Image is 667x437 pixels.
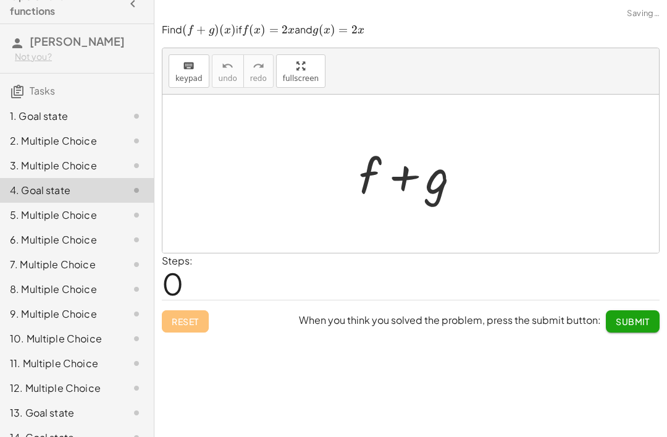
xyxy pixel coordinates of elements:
span: 0 [162,265,183,302]
span: undo [219,74,237,83]
span: ( [182,23,187,36]
span: = [338,23,348,36]
i: Task not started. [129,109,144,124]
button: fullscreen [276,54,325,88]
button: Submit [606,310,660,333]
i: Task not started. [129,232,144,247]
div: 4. Goal state [10,183,109,198]
span: ( [249,23,254,36]
i: Task not started. [129,208,144,223]
p: Find if and [162,23,660,38]
span: x [254,25,261,36]
span: ) [214,23,219,36]
div: Not you? [15,51,144,63]
span: Saving… [627,7,660,20]
div: 1. Goal state [10,109,109,124]
span: redo [250,74,267,83]
i: Task not started. [129,381,144,396]
span: g [313,25,318,36]
div: 5. Multiple Choice [10,208,109,223]
i: undo [222,59,233,74]
label: Steps: [162,254,193,267]
span: x [358,25,364,36]
div: 2. Multiple Choice [10,134,109,148]
span: f [187,25,193,36]
i: Task not started. [129,257,144,272]
div: 8. Multiple Choice [10,282,109,297]
i: Task not started. [129,331,144,346]
span: Submit [616,316,650,327]
i: Task not started. [129,405,144,420]
div: 13. Goal state [10,405,109,420]
span: keypad [175,74,203,83]
i: Task not started. [129,183,144,198]
div: 10. Multiple Choice [10,331,109,346]
i: Task not started. [129,282,144,297]
span: + [196,23,206,36]
i: Task not started. [129,307,144,321]
i: redo [253,59,264,74]
span: ) [330,23,335,36]
button: redoredo [243,54,274,88]
span: [PERSON_NAME] [30,34,125,48]
span: ) [231,23,236,36]
span: ) [261,23,266,36]
div: 7. Multiple Choice [10,257,109,272]
i: Task not started. [129,356,144,371]
button: undoundo [212,54,244,88]
span: When you think you solved the problem, press the submit button: [299,313,601,326]
div: 6. Multiple Choice [10,232,109,247]
span: ( [219,23,224,36]
i: Task not started. [129,134,144,148]
div: 11. Multiple Choice [10,356,109,371]
span: f [242,25,248,36]
i: Task not started. [129,158,144,173]
span: Tasks [30,84,55,97]
span: g [209,25,214,36]
div: 9. Multiple Choice [10,307,109,321]
span: x [324,25,330,36]
span: = [269,23,279,36]
div: 3. Multiple Choice [10,158,109,173]
i: keyboard [183,59,195,74]
div: 12. Multiple Choice [10,381,109,396]
span: fullscreen [283,74,319,83]
span: 2 [351,23,358,36]
span: ( [319,23,324,36]
span: x [224,25,231,36]
span: x [288,25,295,36]
button: keyboardkeypad [169,54,209,88]
span: 2 [282,23,288,36]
